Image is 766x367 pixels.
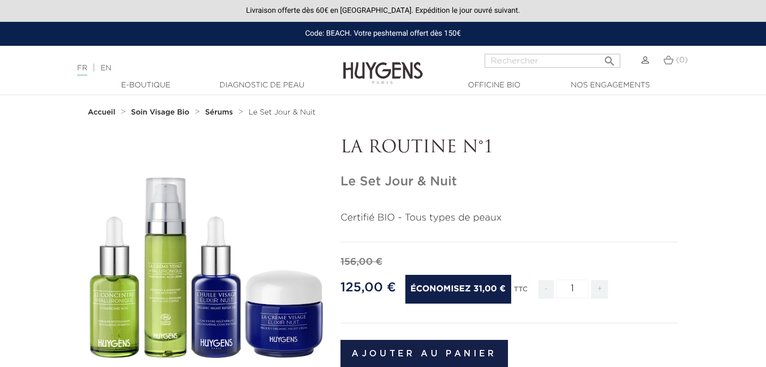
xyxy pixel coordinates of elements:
a: Soin Visage Bio [131,108,192,117]
input: Rechercher [485,54,620,68]
a: Officine Bio [441,80,547,91]
h1: Le Set Jour & Nuit [340,174,678,190]
a: Sérums [205,108,236,117]
strong: Sérums [205,109,233,116]
span: - [538,280,553,299]
p: LA ROUTINE N°1 [340,138,678,158]
span: 125,00 € [340,281,396,294]
div: TTC [514,278,528,307]
a: Diagnostic de peau [209,80,315,91]
a: Le Set Jour & Nuit [248,108,315,117]
a: EN [101,64,111,72]
p: Certifié BIO - Tous types de peaux [340,211,678,225]
strong: Accueil [88,109,115,116]
div: | [72,62,311,75]
span: 156,00 € [340,257,382,267]
a: Nos engagements [557,80,663,91]
span: Économisez 31,00 € [405,275,511,304]
i:  [603,52,616,64]
a: Accueil [88,108,118,117]
input: Quantité [556,280,588,298]
button:  [600,51,619,65]
img: Huygens [343,45,423,86]
a: E-Boutique [93,80,199,91]
span: Le Set Jour & Nuit [248,109,315,116]
strong: Soin Visage Bio [131,109,189,116]
span: + [591,280,608,299]
a: FR [77,64,87,76]
span: (0) [676,56,688,64]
